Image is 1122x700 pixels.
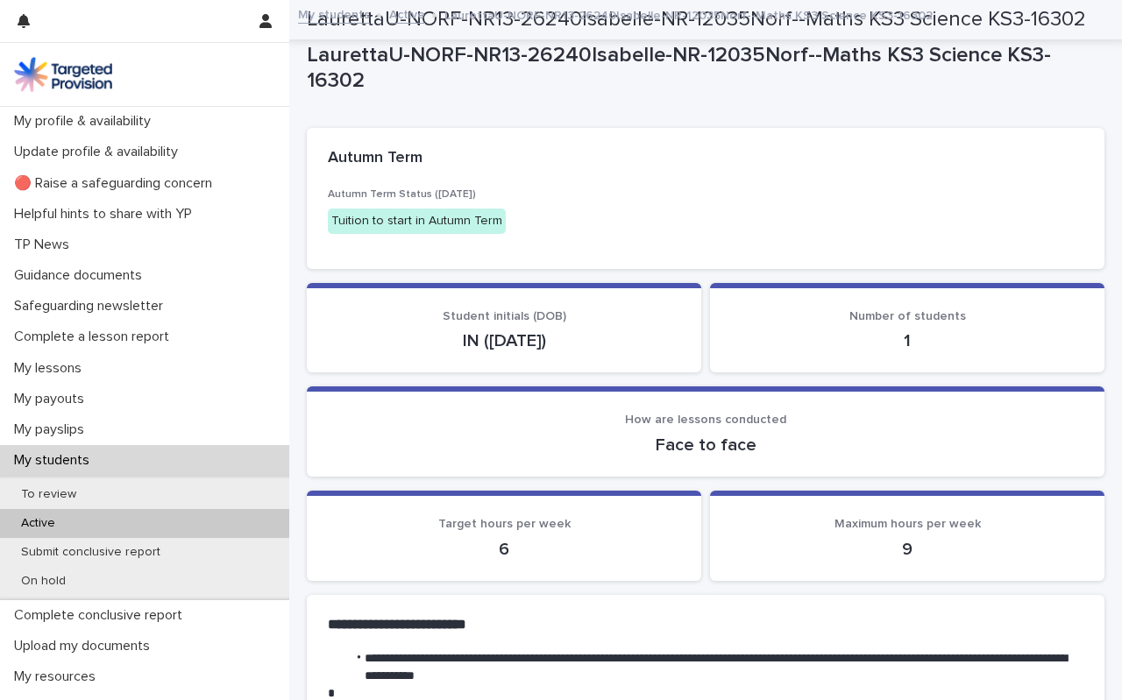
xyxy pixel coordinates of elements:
p: To review [7,487,90,502]
span: Target hours per week [438,518,571,530]
p: Helpful hints to share with YP [7,206,206,223]
span: Number of students [849,310,966,322]
span: Autumn Term Status ([DATE]) [328,189,476,200]
h2: Autumn Term [328,149,423,168]
a: My students [298,4,370,24]
p: Face to face [328,435,1083,456]
p: Complete a lesson report [7,329,183,345]
p: My students [7,452,103,469]
p: 9 [731,539,1083,560]
img: M5nRWzHhSzIhMunXDL62 [14,57,112,92]
span: Maximum hours per week [834,518,981,530]
p: IN ([DATE]) [328,330,680,351]
p: Safeguarding newsletter [7,298,177,315]
p: Complete conclusive report [7,607,196,624]
p: My payslips [7,421,98,438]
p: Active [7,516,69,531]
span: Student initials (DOB) [443,310,566,322]
p: My resources [7,668,110,685]
p: Upload my documents [7,638,164,654]
p: On hold [7,574,80,589]
p: Guidance documents [7,267,156,284]
span: How are lessons conducted [625,414,786,426]
p: Submit conclusive report [7,545,174,560]
p: TP News [7,237,83,253]
a: Active [389,4,425,24]
p: Update profile & availability [7,144,192,160]
div: Tuition to start in Autumn Term [328,209,506,234]
p: My profile & availability [7,113,165,130]
p: My lessons [7,360,96,377]
p: LaurettaU-NORF-NR13-26240Isabelle-NR-12035Norf--Maths KS3 Science KS3-16302 [444,4,933,24]
p: 6 [328,539,680,560]
p: 🔴 Raise a safeguarding concern [7,175,226,192]
p: LaurettaU-NORF-NR13-26240Isabelle-NR-12035Norf--Maths KS3 Science KS3-16302 [307,43,1097,94]
p: My payouts [7,391,98,407]
p: 1 [731,330,1083,351]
